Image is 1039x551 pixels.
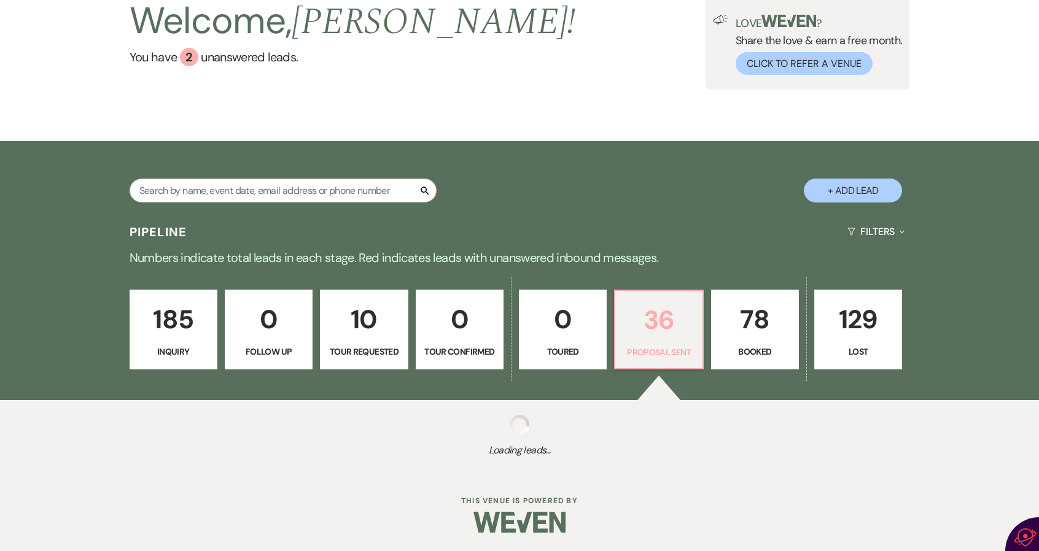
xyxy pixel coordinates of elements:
h3: Pipeline [130,223,187,241]
p: Tour Confirmed [424,345,496,358]
input: Search by name, event date, email address or phone number [130,179,437,202]
div: 2 [180,48,198,66]
a: 0Follow Up [225,290,313,369]
p: 78 [719,299,791,340]
button: Filters [842,215,909,248]
p: 0 [527,299,599,340]
a: 10Tour Requested [320,290,408,369]
p: 10 [328,299,400,340]
a: 129Lost [814,290,902,369]
span: Loading leads... [52,443,987,458]
p: Tour Requested [328,345,400,358]
p: 0 [233,299,305,340]
button: Click to Refer a Venue [736,52,873,75]
p: Follow Up [233,345,305,358]
a: 36Proposal Sent [614,290,703,369]
img: loud-speaker-illustration.svg [713,15,728,25]
p: 185 [138,299,209,340]
button: + Add Lead [804,179,902,202]
a: 0Tour Confirmed [416,290,504,369]
p: 0 [424,299,496,340]
a: 185Inquiry [130,290,217,369]
p: 129 [822,299,894,340]
img: weven-logo-green.svg [761,15,816,27]
a: 78Booked [711,290,799,369]
p: Numbers indicate total leads in each stage. Red indicates leads with unanswered inbound messages. [77,248,962,268]
p: Inquiry [138,345,209,358]
img: Weven Logo [473,501,566,544]
img: loading spinner [510,415,529,434]
p: Toured [527,345,599,358]
p: 36 [623,299,695,341]
p: Love ? [736,15,903,29]
p: Lost [822,345,894,358]
p: Proposal Sent [623,345,695,359]
p: Booked [719,345,791,358]
div: Share the love & earn a free month. [728,15,903,75]
a: You have 2 unanswered leads. [130,48,576,66]
a: 0Toured [519,290,607,369]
